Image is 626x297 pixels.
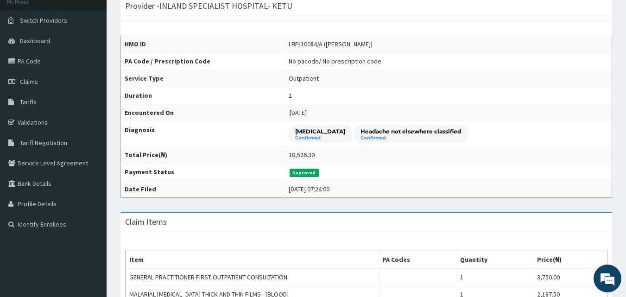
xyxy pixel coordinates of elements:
[121,164,285,181] th: Payment Status
[289,57,381,66] div: No pacode / No prescription code
[125,2,292,10] h3: Provider - INLAND SPECIALIST HOSPITAL- KETU
[125,218,167,226] h3: Claim Items
[290,169,319,177] span: Approved
[121,181,285,198] th: Date Filed
[289,150,315,159] div: 18,526.30
[295,127,345,135] p: [MEDICAL_DATA]
[121,87,285,104] th: Duration
[20,37,50,45] span: Dashboard
[360,127,461,135] p: Headache not elsewhere classified
[290,108,307,117] span: [DATE]
[126,251,379,269] th: Item
[121,121,285,146] th: Diagnosis
[295,136,345,140] small: Confirmed
[289,39,373,49] div: LBP/10084/A ([PERSON_NAME])
[121,53,285,70] th: PA Code / Prescription Code
[20,139,67,147] span: Tariff Negotiation
[20,77,38,86] span: Claims
[121,70,285,87] th: Service Type
[121,146,285,164] th: Total Price(₦)
[456,268,533,286] td: 1
[121,104,285,121] th: Encountered On
[456,251,533,269] th: Quantity
[289,91,292,100] div: 1
[126,268,379,286] td: GENERAL PRACTITIONER FIRST OUTPATIENT CONSULTATION
[20,16,67,25] span: Switch Providers
[289,74,319,83] div: Outpatient
[20,98,37,106] span: Tariffs
[379,251,456,269] th: PA Codes
[289,184,329,194] div: [DATE] 07:24:00
[121,36,285,53] th: HMO ID
[360,136,461,140] small: Confirmed
[533,251,607,269] th: Price(₦)
[533,268,607,286] td: 3,750.00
